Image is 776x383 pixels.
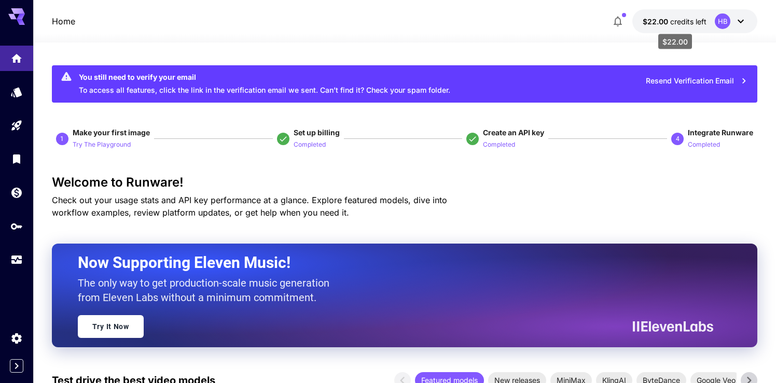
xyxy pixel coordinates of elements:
[10,220,23,233] div: API Keys
[483,140,515,150] p: Completed
[10,119,23,132] div: Playground
[10,186,23,199] div: Wallet
[483,128,544,137] span: Create an API key
[294,128,340,137] span: Set up billing
[10,52,23,65] div: Home
[79,68,450,100] div: To access all features, click the link in the verification email we sent. Can’t find it? Check yo...
[10,332,23,345] div: Settings
[10,152,23,165] div: Library
[79,72,450,82] div: You still need to verify your email
[10,359,23,373] button: Expand sidebar
[60,134,64,144] p: 1
[643,17,670,26] span: $22.00
[643,16,706,27] div: $22.00
[676,134,680,144] p: 4
[294,140,326,150] p: Completed
[52,195,447,218] span: Check out your usage stats and API key performance at a glance. Explore featured models, dive int...
[715,13,730,29] div: HB
[52,15,75,27] a: Home
[78,315,144,338] a: Try It Now
[688,128,753,137] span: Integrate Runware
[658,34,692,49] div: $22.00
[688,140,720,150] p: Completed
[294,138,326,150] button: Completed
[73,140,131,150] p: Try The Playground
[10,253,23,266] div: Usage
[688,138,720,150] button: Completed
[52,175,757,190] h3: Welcome to Runware!
[483,138,515,150] button: Completed
[73,128,150,137] span: Make your first image
[73,138,131,150] button: Try The Playground
[670,17,706,26] span: credits left
[632,9,757,33] button: $22.00HB
[52,15,75,27] nav: breadcrumb
[10,86,23,98] div: Models
[78,253,705,273] h2: Now Supporting Eleven Music!
[640,70,753,92] button: Resend Verification Email
[78,276,337,305] p: The only way to get production-scale music generation from Eleven Labs without a minimum commitment.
